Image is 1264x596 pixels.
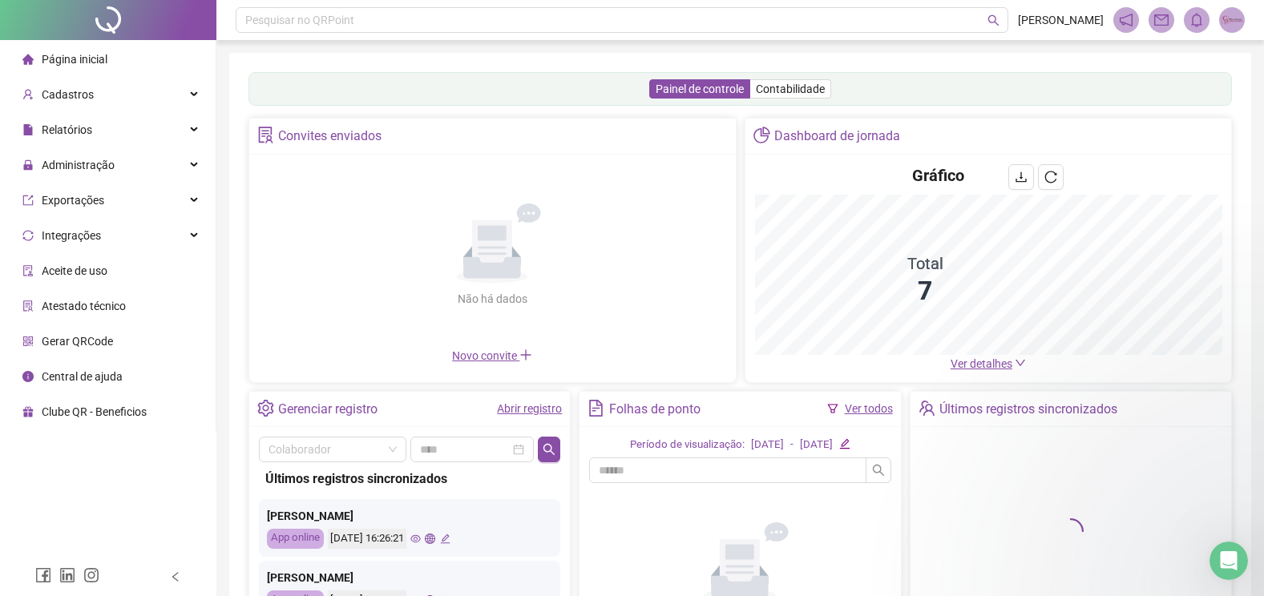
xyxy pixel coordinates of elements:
[257,127,274,143] span: solution
[939,396,1117,423] div: Últimos registros sincronizados
[1015,357,1026,368] span: down
[22,89,34,100] span: user-add
[1154,13,1169,27] span: mail
[790,437,794,453] div: -
[1189,13,1204,27] span: bell
[800,437,833,453] div: [DATE]
[22,406,34,417] span: gift
[1018,11,1104,29] span: [PERSON_NAME]
[827,403,838,414] span: filter
[35,567,51,583] span: facebook
[42,229,101,242] span: Integrações
[543,443,555,456] span: search
[267,569,552,586] div: [PERSON_NAME]
[42,405,147,418] span: Clube QR - Beneficios
[83,567,99,583] span: instagram
[42,335,113,348] span: Gerar QRCode
[265,469,554,489] div: Últimos registros sincronizados
[22,124,34,135] span: file
[845,402,893,415] a: Ver todos
[1220,8,1244,32] img: 3366
[951,357,1012,370] span: Ver detalhes
[22,300,34,312] span: solution
[22,159,34,171] span: lock
[987,14,999,26] span: search
[519,348,532,361] span: plus
[919,400,935,417] span: team
[42,194,104,207] span: Exportações
[22,230,34,241] span: sync
[425,534,435,544] span: global
[1119,13,1133,27] span: notification
[774,123,900,150] div: Dashboard de jornada
[756,83,825,95] span: Contabilidade
[257,400,274,417] span: setting
[267,529,324,549] div: App online
[42,300,126,312] span: Atestado técnico
[440,534,450,544] span: edit
[751,437,784,453] div: [DATE]
[410,534,421,544] span: eye
[497,402,562,415] a: Abrir registro
[452,349,532,362] span: Novo convite
[630,437,745,453] div: Período de visualização:
[1209,542,1248,580] iframe: Intercom live chat
[59,567,75,583] span: linkedin
[267,507,552,525] div: [PERSON_NAME]
[418,290,566,308] div: Não há dados
[42,53,107,66] span: Página inicial
[22,336,34,347] span: qrcode
[42,370,123,383] span: Central de ajuda
[656,83,744,95] span: Painel de controle
[1044,171,1057,183] span: reload
[1015,171,1028,183] span: download
[278,396,378,423] div: Gerenciar registro
[328,529,406,549] div: [DATE] 16:26:21
[912,164,964,187] h4: Gráfico
[170,571,181,582] span: left
[42,123,92,136] span: Relatórios
[753,127,770,143] span: pie-chart
[872,464,885,477] span: search
[42,88,94,101] span: Cadastros
[22,265,34,276] span: audit
[22,371,34,382] span: info-circle
[42,264,107,277] span: Aceite de uso
[22,195,34,206] span: export
[609,396,701,423] div: Folhas de ponto
[839,438,850,449] span: edit
[588,400,604,417] span: file-text
[278,123,382,150] div: Convites enviados
[42,159,115,171] span: Administração
[951,357,1026,370] a: Ver detalhes down
[1056,517,1084,545] span: loading
[22,54,34,65] span: home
